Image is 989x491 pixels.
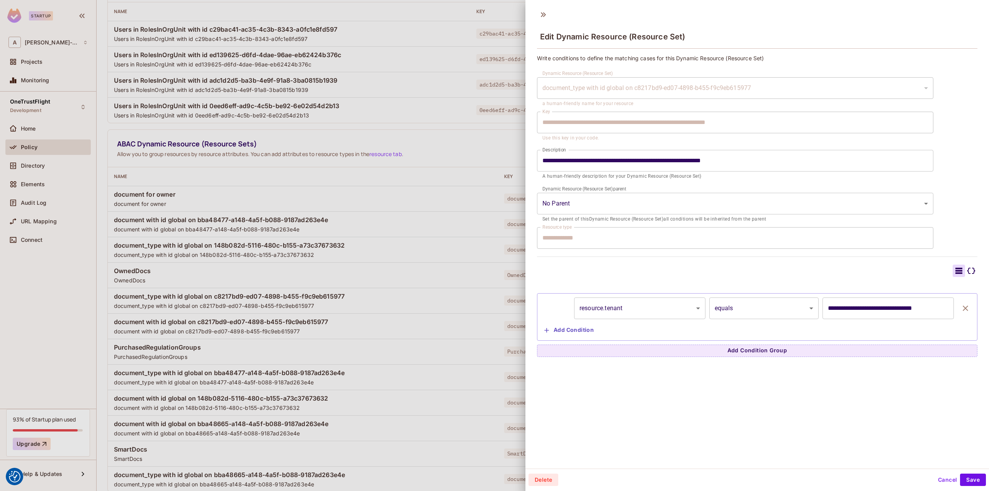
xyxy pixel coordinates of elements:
[542,100,928,108] p: a human-friendly name for your resource
[9,471,20,483] button: Consent Preferences
[542,185,626,192] label: Dynamic Resource (Resource Set) parent
[960,474,986,486] button: Save
[935,474,960,486] button: Cancel
[528,474,558,486] button: Delete
[9,471,20,483] img: Revisit consent button
[537,54,977,62] p: Write conditions to define the matching cases for this Dynamic Resource (Resource Set)
[537,345,977,357] button: Add Condition Group
[542,134,928,142] p: Use this key in your code.
[574,297,705,319] div: resource.tenant
[542,173,928,180] p: A human-friendly description for your Dynamic Resource (Resource Set)
[542,216,928,223] p: Set the parent of this Dynamic Resource (Resource Set) all conditions will be inherited from the ...
[542,146,566,153] label: Description
[541,324,597,336] button: Add Condition
[537,193,933,214] div: Without label
[542,70,613,76] label: Dynamic Resource (Resource Set)
[537,77,933,99] div: Without label
[542,224,572,230] label: Resource type
[542,108,550,115] label: Key
[709,297,819,319] div: equals
[540,32,685,41] span: Edit Dynamic Resource (Resource Set)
